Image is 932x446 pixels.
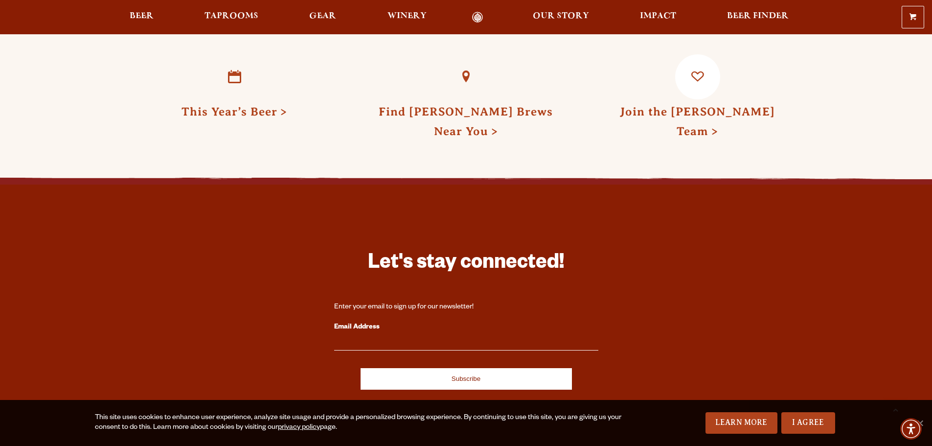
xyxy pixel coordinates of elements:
a: Join the Odell Team [675,54,720,99]
a: Beer [123,12,160,23]
a: This Year’s Beer [182,105,287,118]
span: Our Story [533,12,589,20]
a: Taprooms [198,12,265,23]
span: Taprooms [205,12,258,20]
div: Accessibility Menu [900,418,922,440]
a: I Agree [781,412,835,434]
a: Scroll to top [883,397,908,422]
span: Gear [309,12,336,20]
a: Learn More [705,412,777,434]
span: Impact [640,12,676,20]
a: Impact [634,12,682,23]
a: Odell Home [459,12,496,23]
a: Find [PERSON_NAME] BrewsNear You [379,105,553,138]
span: Winery [387,12,427,20]
a: Beer Finder [721,12,795,23]
a: Join the [PERSON_NAME] Team [620,105,775,138]
div: Enter your email to sign up for our newsletter! [334,303,598,312]
span: Beer Finder [727,12,789,20]
a: privacy policy [278,424,320,432]
div: This site uses cookies to enhance user experience, analyze site usage and provide a personalized ... [95,413,625,433]
input: Subscribe [361,368,572,390]
a: This Year’s Beer [212,54,257,99]
h3: Let's stay connected! [334,250,598,279]
a: Find Odell Brews Near You [443,54,488,99]
a: Gear [303,12,342,23]
a: Our Story [526,12,595,23]
span: Beer [130,12,154,20]
label: Email Address [334,321,598,334]
a: Winery [381,12,433,23]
